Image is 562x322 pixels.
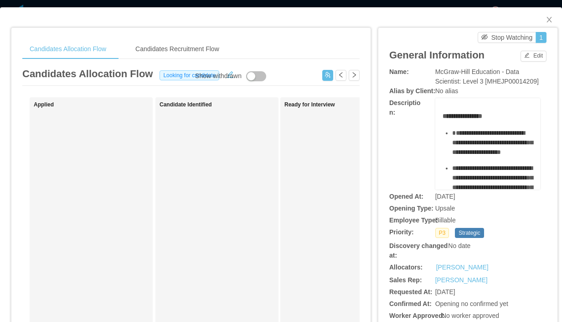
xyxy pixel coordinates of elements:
span: Billable [435,216,456,224]
button: Close [536,7,562,33]
b: Discovery changed at: [389,242,448,259]
i: icon: close [546,16,553,23]
span: No alias [435,87,459,95]
div: rdw-wrapper [435,98,540,190]
button: 1 [536,32,547,43]
button: icon: right [349,70,360,81]
div: Candidates Recruitment Flow [128,39,227,59]
div: Candidates Allocation Flow [22,39,113,59]
span: No date [448,242,470,249]
b: Confirmed At: [389,300,432,307]
span: Upsale [435,205,455,212]
span: [DATE] [435,193,455,200]
b: Alias by Client: [389,87,435,95]
button: icon: left [335,70,346,81]
article: General Information [389,48,485,63]
b: Requested At: [389,288,432,296]
a: [PERSON_NAME] [436,263,489,272]
b: Name: [389,68,409,75]
span: Strategic [455,228,484,238]
b: Worker Approved: [389,312,444,319]
b: Employee Type: [389,216,438,224]
b: Opening Type: [389,205,433,212]
span: [DATE] [435,288,455,296]
button: icon: usergroup-add [322,70,333,81]
button: icon: eye-invisibleStop Watching [478,32,536,43]
a: [PERSON_NAME] [435,276,488,284]
span: P3 [435,228,449,238]
span: Looking for candidate [160,70,219,80]
b: Priority: [389,228,414,236]
span: No worker approved [442,312,499,319]
span: McGraw-Hill Education - Data Scientist: Level 3 [MHEJP00014209] [435,68,539,85]
h1: Ready for Interview [284,101,412,108]
span: Opening no confirmed yet [435,300,508,307]
button: icon: edit [223,69,237,78]
button: icon: editEdit [521,51,547,62]
article: Candidates Allocation Flow [22,66,153,81]
b: Opened At: [389,193,423,200]
b: Sales Rep: [389,276,422,284]
h1: Applied [34,101,161,108]
h1: Candidate Identified [160,101,287,108]
b: Description: [389,99,420,116]
b: Allocators: [389,264,423,271]
div: Show withdrawn [195,71,242,81]
div: rdw-editor [443,111,533,203]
